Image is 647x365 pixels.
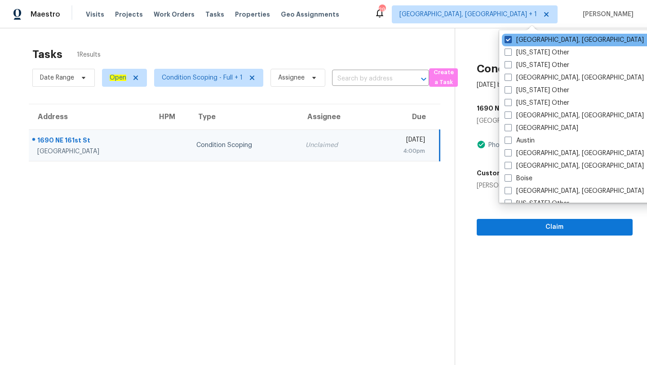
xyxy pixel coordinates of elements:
[477,104,530,113] h5: 1690 NE 161st St
[505,149,644,158] label: [GEOGRAPHIC_DATA], [GEOGRAPHIC_DATA]
[205,11,224,18] span: Tasks
[477,64,574,73] h2: Condition Scoping
[37,147,143,156] div: [GEOGRAPHIC_DATA]
[434,67,453,88] span: Create a Task
[189,104,298,129] th: Type
[154,10,195,19] span: Work Orders
[484,222,625,233] span: Claim
[37,136,143,147] div: 1690 NE 161st St
[505,124,578,133] label: [GEOGRAPHIC_DATA]
[417,73,430,85] button: Open
[40,73,74,82] span: Date Range
[235,10,270,19] span: Properties
[477,116,633,125] div: [GEOGRAPHIC_DATA]
[378,135,425,147] div: [DATE]
[505,48,569,57] label: [US_STATE] Other
[86,10,104,19] span: Visits
[486,141,510,150] div: Photos
[306,141,364,150] div: Unclaimed
[31,10,60,19] span: Maestro
[196,141,291,150] div: Condition Scoping
[32,50,62,59] h2: Tasks
[505,161,644,170] label: [GEOGRAPHIC_DATA], [GEOGRAPHIC_DATA]
[150,104,189,129] th: HPM
[162,73,243,82] span: Condition Scoping - Full + 1
[505,86,569,95] label: [US_STATE] Other
[115,10,143,19] span: Projects
[281,10,339,19] span: Geo Assignments
[278,73,305,82] span: Assignee
[378,147,425,156] div: 4:00pm
[379,5,385,14] div: 29
[429,68,458,87] button: Create a Task
[505,98,569,107] label: [US_STATE] Other
[399,10,537,19] span: [GEOGRAPHIC_DATA], [GEOGRAPHIC_DATA] + 1
[371,104,439,129] th: Due
[477,181,551,190] div: [PERSON_NAME]
[505,174,532,183] label: Boise
[477,140,486,149] img: Artifact Present Icon
[505,61,569,70] label: [US_STATE] Other
[505,73,644,82] label: [GEOGRAPHIC_DATA], [GEOGRAPHIC_DATA]
[477,169,551,178] h5: Customer Exp. Partner
[505,36,644,45] label: [GEOGRAPHIC_DATA], [GEOGRAPHIC_DATA]
[505,111,644,120] label: [GEOGRAPHIC_DATA], [GEOGRAPHIC_DATA]
[332,72,404,86] input: Search by address
[505,136,535,145] label: Austin
[29,104,150,129] th: Address
[298,104,371,129] th: Assignee
[77,50,101,59] span: 1 Results
[110,75,126,81] ah_el_jm_1744035306855: Open
[477,80,531,89] div: [DATE] by 4:00pm
[477,219,633,236] button: Claim
[505,199,569,208] label: [US_STATE] Other
[579,10,634,19] span: [PERSON_NAME]
[505,187,644,196] label: [GEOGRAPHIC_DATA], [GEOGRAPHIC_DATA]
